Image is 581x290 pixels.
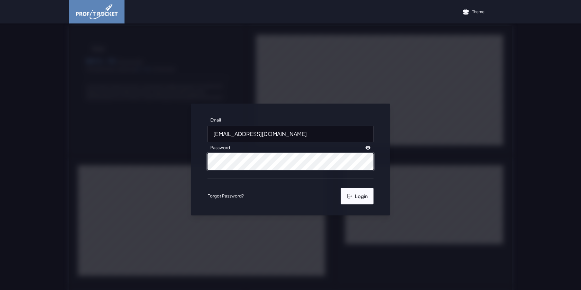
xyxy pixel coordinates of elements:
a: Forgot Password? [207,193,244,199]
img: image [76,4,118,19]
button: Login [341,188,373,204]
label: Email [207,115,224,126]
label: Password [207,142,233,153]
p: Theme [472,9,485,14]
